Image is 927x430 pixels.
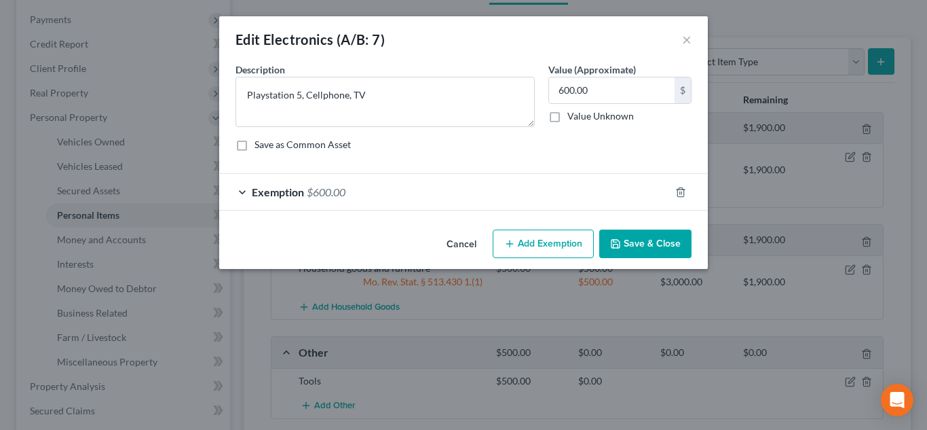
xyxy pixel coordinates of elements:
[235,30,385,49] div: Edit Electronics (A/B: 7)
[493,230,594,258] button: Add Exemption
[599,230,692,258] button: Save & Close
[252,185,304,198] span: Exemption
[567,109,634,123] label: Value Unknown
[549,77,675,103] input: 0.00
[436,231,487,258] button: Cancel
[254,138,351,151] label: Save as Common Asset
[682,31,692,48] button: ×
[675,77,691,103] div: $
[307,185,345,198] span: $600.00
[881,384,913,416] div: Open Intercom Messenger
[548,62,636,77] label: Value (Approximate)
[235,64,285,75] span: Description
